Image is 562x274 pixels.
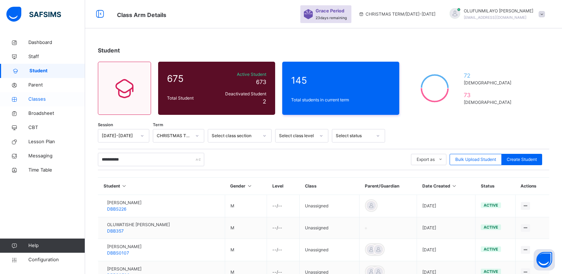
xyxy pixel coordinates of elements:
[216,71,266,78] span: Active Student
[107,250,129,256] span: DBBS0107
[417,178,475,195] th: Date Created
[475,178,515,195] th: Status
[165,93,214,103] div: Total Student
[28,152,85,160] span: Messaging
[417,217,475,239] td: [DATE]
[29,67,85,74] span: Student
[107,206,126,212] span: DBBS226
[28,256,85,263] span: Configuration
[107,244,141,250] span: [PERSON_NAME]
[28,53,85,60] span: Staff
[225,178,267,195] th: Gender
[534,249,555,270] button: Open asap
[417,156,435,163] span: Export as
[443,8,549,21] div: OLUFUNMILAYOSAMUEL
[291,73,390,87] span: 145
[107,222,170,228] span: OLUWATISHE [PERSON_NAME]
[246,183,252,189] i: Sort in Ascending Order
[107,266,141,272] span: [PERSON_NAME]
[107,228,124,234] span: DBB357
[316,16,347,20] span: 23 days remaining
[28,167,85,174] span: Time Table
[336,133,372,139] div: Select status
[300,217,360,239] td: Unassigned
[360,178,417,195] th: Parent/Guardian
[484,247,498,252] span: active
[121,183,127,189] i: Sort in Ascending Order
[6,7,61,22] img: safsims
[263,98,266,105] span: 2
[464,71,514,80] span: 72
[28,39,85,46] span: Dashboard
[291,97,390,103] span: Total students in current term
[167,72,212,85] span: 675
[28,96,85,103] span: Classes
[417,239,475,261] td: [DATE]
[304,9,313,19] img: sticker-purple.71386a28dfed39d6af7621340158ba97.svg
[28,82,85,89] span: Parent
[267,217,300,239] td: --/--
[279,133,315,139] div: Select class level
[507,156,537,163] span: Create Student
[157,133,191,139] div: CHRISTMAS TERM
[28,110,85,117] span: Broadsheet
[216,91,266,97] span: Deactivated Student
[455,156,496,163] span: Bulk Upload Student
[98,178,225,195] th: Student
[515,178,549,195] th: Actions
[300,178,360,195] th: Class
[98,122,113,128] span: Session
[98,47,120,54] span: Student
[107,200,141,206] span: [PERSON_NAME]
[464,15,527,19] span: [EMAIL_ADDRESS][DOMAIN_NAME]
[484,269,498,274] span: active
[484,203,498,208] span: active
[28,138,85,145] span: Lesson Plan
[225,239,267,261] td: M
[464,80,514,86] span: [DEMOGRAPHIC_DATA]
[256,78,266,85] span: 673
[464,99,514,106] span: [DEMOGRAPHIC_DATA]
[225,195,267,217] td: M
[484,225,498,230] span: active
[28,124,85,131] span: CBT
[300,195,360,217] td: Unassigned
[464,8,533,14] span: OLUFUNMILAYO [PERSON_NAME]
[417,195,475,217] td: [DATE]
[117,11,166,18] span: Class Arm Details
[267,239,300,261] td: --/--
[300,239,360,261] td: Unassigned
[358,11,435,17] span: session/term information
[212,133,258,139] div: Select class section
[153,122,163,128] span: Term
[267,195,300,217] td: --/--
[28,242,85,249] span: Help
[464,91,514,99] span: 73
[316,7,344,14] span: Grace Period
[102,133,136,139] div: [DATE]-[DATE]
[451,183,457,189] i: Sort in Ascending Order
[267,178,300,195] th: Level
[225,217,267,239] td: M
